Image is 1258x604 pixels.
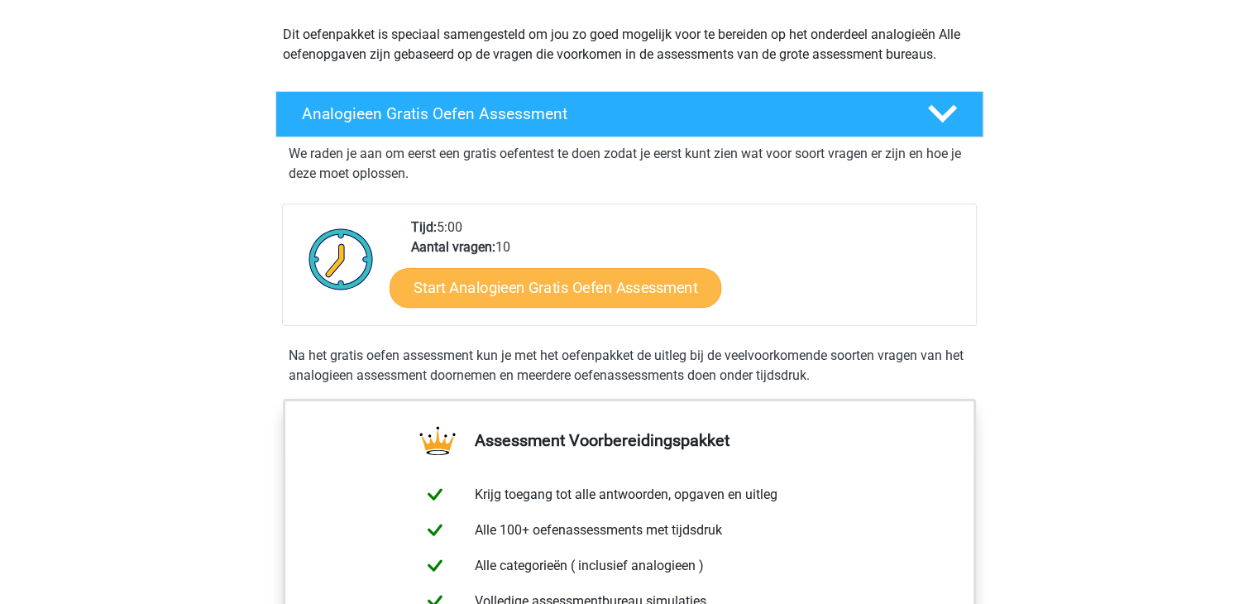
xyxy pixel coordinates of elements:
div: 5:00 10 [399,218,975,325]
p: Dit oefenpakket is speciaal samengesteld om jou zo goed mogelijk voor te bereiden op het onderdee... [283,25,976,65]
div: Na het gratis oefen assessment kun je met het oefenpakket de uitleg bij de veelvoorkomende soorte... [282,346,977,386]
b: Tijd: [411,219,437,235]
a: Analogieen Gratis Oefen Assessment [269,91,990,137]
a: Start Analogieen Gratis Oefen Assessment [390,267,721,307]
img: Klok [299,218,383,300]
h4: Analogieen Gratis Oefen Assessment [302,104,901,123]
b: Aantal vragen: [411,239,495,255]
p: We raden je aan om eerst een gratis oefentest te doen zodat je eerst kunt zien wat voor soort vra... [289,144,970,184]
